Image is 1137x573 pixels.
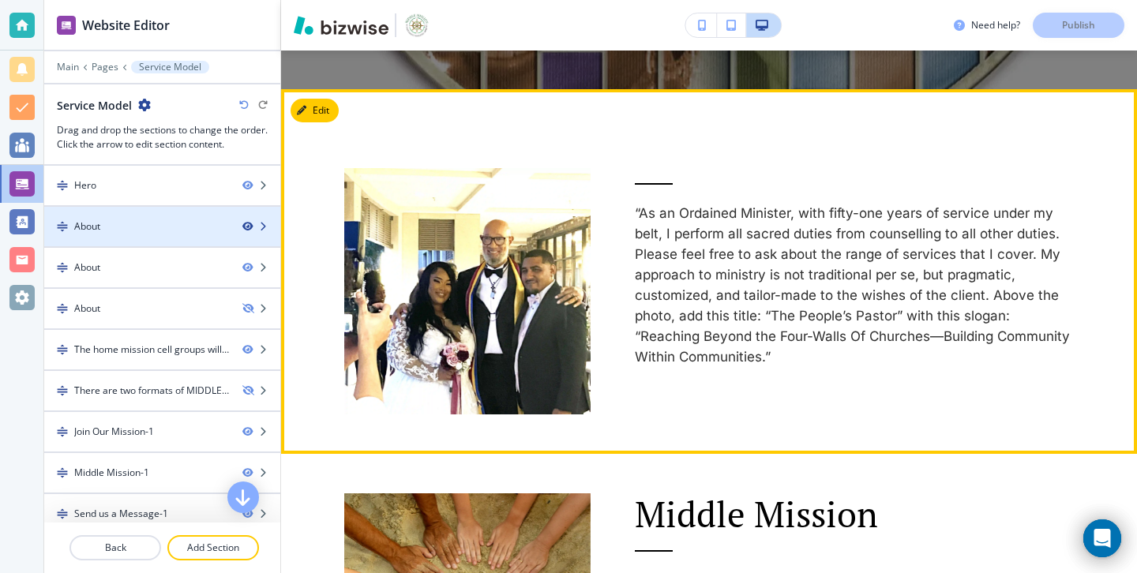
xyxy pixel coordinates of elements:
[57,262,68,273] img: Drag
[44,330,280,369] div: DragThe home mission cell groups will be composed of three to seven to eight people and grow from...
[44,494,280,534] div: DragSend us a Message-1
[57,180,68,191] img: Drag
[44,207,280,246] div: DragAbout
[344,168,591,414] img: 0d75f4d0da91e0668e230a1448cdfcd0.webp
[74,507,168,521] div: Send us a Message-1
[82,16,170,35] h2: Website Editor
[169,541,257,555] p: Add Section
[74,466,149,480] div: Middle Mission-1
[131,61,209,73] button: Service Model
[635,205,1074,365] span: “As an Ordained Minister, with fifty-one years of service under my belt, I perform all sacred dut...
[57,62,79,73] button: Main
[44,248,280,287] div: DragAbout
[291,99,339,122] button: Edit
[44,166,280,205] div: DragHero
[74,301,100,316] div: About
[294,16,388,35] img: Bizwise Logo
[57,344,68,355] img: Drag
[92,62,118,73] button: Pages
[44,371,280,410] div: DragThere are two formats of MIDDLE MISSION designed to equip the participants with “tools” and “...
[635,493,1075,535] p: Middle Mission
[74,384,230,398] div: There are two formats of MIDDLE MISSION designed to equip the participants with “tools” and “gear...
[44,412,280,451] div: DragJoin Our Mission-1
[57,97,132,114] h2: Service Model
[44,289,280,328] div: DragAbout
[1083,519,1121,557] div: Open Intercom Messenger
[74,343,230,357] div: The home mission cell groups will be composed of three to seven to eight people and grow from the...
[44,453,280,492] div: DragMiddle Mission-1
[57,508,68,519] img: Drag
[74,260,100,275] div: About
[57,467,68,478] img: Drag
[74,178,96,193] div: Hero
[57,16,76,35] img: editor icon
[71,541,159,555] p: Back
[139,62,201,73] p: Service Model
[57,123,268,152] h3: Drag and drop the sections to change the order. Click the arrow to edit section content.
[74,219,100,234] div: About
[57,426,68,437] img: Drag
[57,385,68,396] img: Drag
[69,535,161,560] button: Back
[74,425,154,439] div: Join Our Mission-1
[167,535,259,560] button: Add Section
[403,13,431,38] img: Your Logo
[57,303,68,314] img: Drag
[57,221,68,232] img: Drag
[971,18,1020,32] h3: Need help?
